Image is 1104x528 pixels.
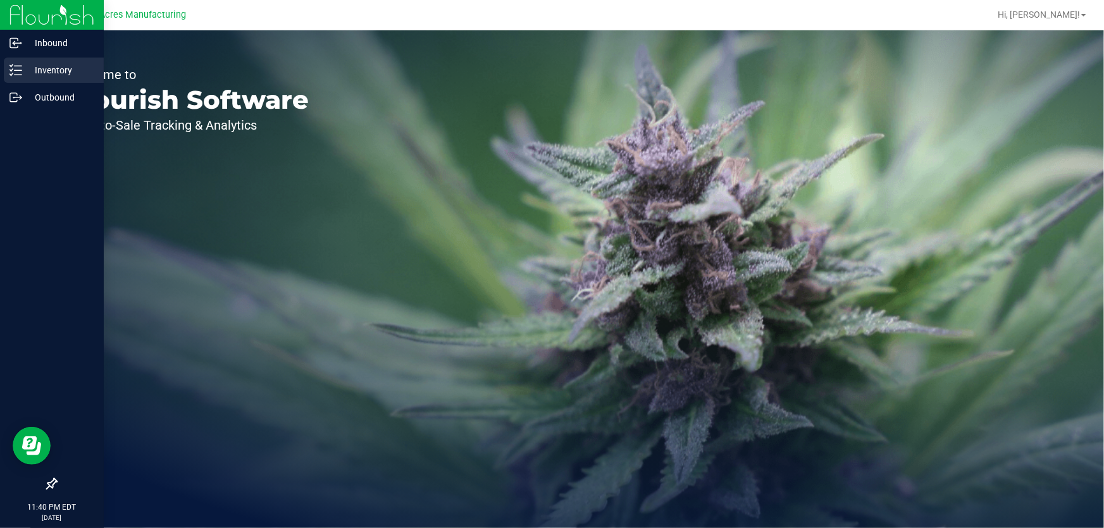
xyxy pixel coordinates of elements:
[13,427,51,465] iframe: Resource center
[9,64,22,77] inline-svg: Inventory
[998,9,1080,20] span: Hi, [PERSON_NAME]!
[9,91,22,104] inline-svg: Outbound
[22,63,98,78] p: Inventory
[68,119,309,132] p: Seed-to-Sale Tracking & Analytics
[22,90,98,105] p: Outbound
[22,35,98,51] p: Inbound
[72,9,186,20] span: Green Acres Manufacturing
[68,87,309,113] p: Flourish Software
[6,513,98,522] p: [DATE]
[68,68,309,81] p: Welcome to
[6,501,98,513] p: 11:40 PM EDT
[9,37,22,49] inline-svg: Inbound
